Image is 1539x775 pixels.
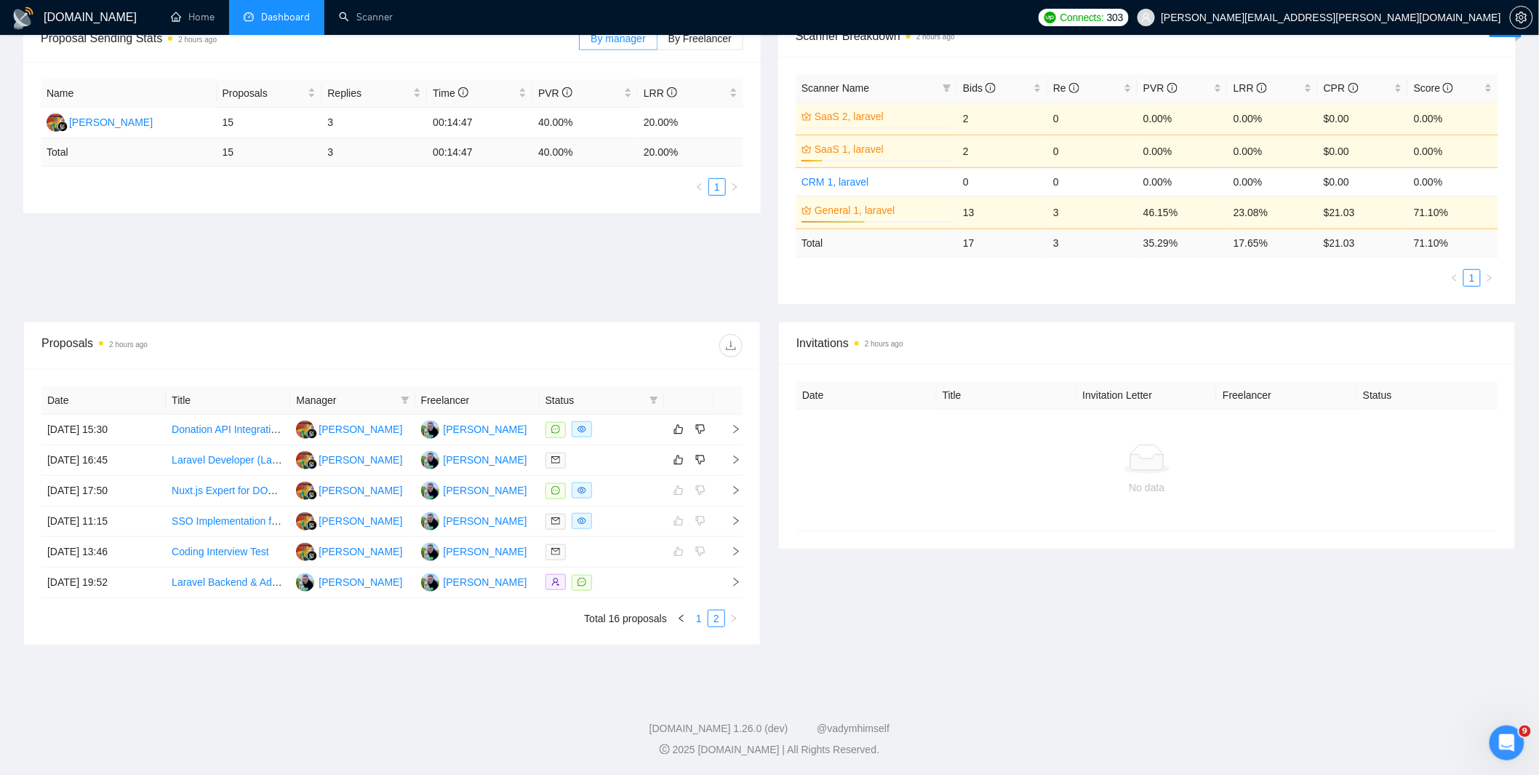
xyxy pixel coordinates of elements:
div: Proposals [41,334,392,357]
li: 1 [708,178,726,196]
span: Invitations [796,334,1498,352]
a: 1 [1464,270,1480,286]
img: gigradar-bm.png [57,122,68,132]
a: setting [1510,12,1533,23]
span: right [719,424,741,434]
span: Scanner Name [802,82,869,94]
span: info-circle [1167,83,1178,93]
td: 15 [217,138,322,167]
span: dislike [695,454,705,466]
img: OI [296,573,314,592]
td: 00:14:47 [427,108,532,138]
td: 0 [1047,135,1138,167]
button: right [726,178,743,196]
a: Laravel Developer (Laravel + Filament) for a Custom Social Network [172,454,480,466]
img: gigradar-bm.png [307,551,317,561]
span: info-circle [1069,83,1079,93]
a: IH[PERSON_NAME] [296,484,402,496]
td: Laravel Backend & Admin Panel (Nova) for Story Publishing App [166,568,290,598]
a: searchScanner [339,11,393,23]
td: Donation API Integration Expert Needed for ActBlue [166,415,290,445]
td: [DATE] 17:50 [41,476,166,506]
img: OI [421,421,439,439]
div: [PERSON_NAME] [444,452,527,468]
img: OI [421,543,439,561]
span: info-circle [986,83,996,93]
span: like [673,424,684,435]
td: $0.00 [1318,167,1408,196]
a: 1 [709,179,725,195]
span: left [695,183,704,191]
img: gigradar-bm.png [307,520,317,530]
button: left [691,178,708,196]
span: eye [577,517,586,525]
a: OI[PERSON_NAME] [421,484,527,496]
th: Date [41,386,166,415]
span: info-circle [1257,83,1267,93]
td: 17.65 % [1228,228,1318,257]
time: 2 hours ago [916,33,955,41]
a: Donation API Integration Expert Needed for ActBlue [172,424,405,435]
span: filter [649,396,658,405]
div: 2025 [DOMAIN_NAME] | All Rights Reserved. [12,742,1527,758]
span: left [677,614,686,623]
span: user [1141,12,1151,23]
span: filter [398,389,412,411]
a: Nuxt.js Expert for DOCX Generation, Page Updates & Hosting [172,485,452,496]
td: 23.08% [1228,196,1318,228]
td: Coding Interview Test [166,537,290,568]
th: Freelancer [1217,381,1357,410]
img: gigradar-bm.png [307,429,317,439]
span: info-circle [458,87,468,98]
td: 40.00% [532,108,638,138]
a: SaaS 2, laravel [815,108,948,124]
th: Title [937,381,1077,410]
time: 2 hours ago [109,341,148,349]
td: 35.29 % [1138,228,1228,257]
span: right [719,485,741,496]
td: 0.00% [1228,135,1318,167]
a: IH[PERSON_NAME] [296,423,402,434]
span: right [719,455,741,465]
th: Proposals [217,79,322,108]
div: [PERSON_NAME] [444,421,527,437]
span: right [719,516,741,526]
span: right [719,547,741,557]
a: 2 [708,611,724,627]
td: 2 [957,135,1047,167]
td: 46.15% [1138,196,1228,228]
td: 0.00% [1228,167,1318,196]
span: eye [577,486,586,495]
a: OI[PERSON_NAME] [421,545,527,557]
span: setting [1511,12,1532,23]
span: Status [545,392,644,408]
span: 303 [1107,9,1123,25]
button: right [725,610,743,627]
span: right [730,183,739,191]
td: $21.03 [1318,196,1408,228]
td: 3 [1047,196,1138,228]
div: [PERSON_NAME] [444,544,527,560]
div: [PERSON_NAME] [319,452,402,468]
td: 20.00% [638,108,743,138]
div: [PERSON_NAME] [319,574,402,590]
td: 0 [1047,102,1138,135]
td: 0.00% [1138,167,1228,196]
span: crown [802,111,812,122]
span: crown [802,144,812,154]
span: LRR [1234,82,1267,94]
li: 1 [690,610,708,627]
td: Total [796,228,957,257]
span: Proposals [223,85,305,101]
a: OI[PERSON_NAME] [296,576,402,587]
div: [PERSON_NAME] [319,482,402,498]
td: 0.00% [1228,102,1318,135]
li: Next Page [725,610,743,627]
a: SSO Implementation for Laravel Application [172,515,369,527]
button: like [670,451,687,469]
a: General 1, laravel [815,202,948,218]
td: 40.00 % [532,138,638,167]
span: filter [940,77,954,99]
span: Time [433,87,468,99]
li: 2 [708,610,725,627]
